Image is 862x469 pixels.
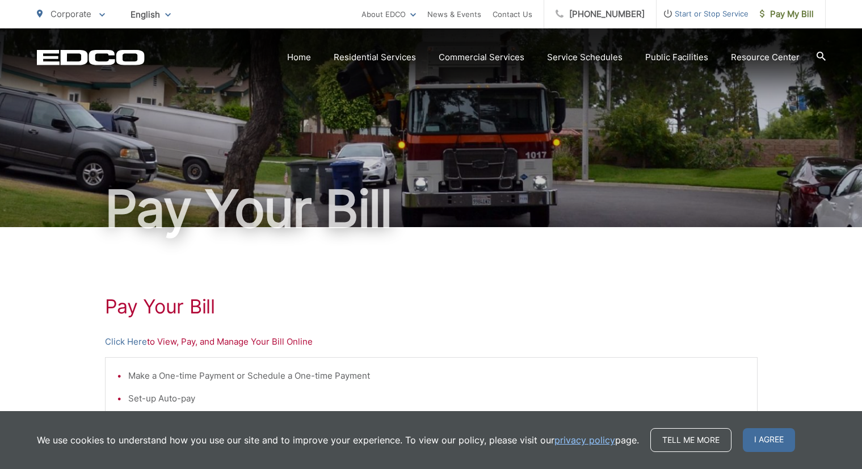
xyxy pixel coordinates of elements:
[361,7,416,21] a: About EDCO
[760,7,814,21] span: Pay My Bill
[128,392,746,405] li: Set-up Auto-pay
[128,369,746,383] li: Make a One-time Payment or Schedule a One-time Payment
[37,49,145,65] a: EDCD logo. Return to the homepage.
[493,7,532,21] a: Contact Us
[547,51,623,64] a: Service Schedules
[427,7,481,21] a: News & Events
[105,335,147,349] a: Click Here
[743,428,795,452] span: I agree
[37,181,826,237] h1: Pay Your Bill
[122,5,179,24] span: English
[650,428,731,452] a: Tell me more
[334,51,416,64] a: Residential Services
[439,51,524,64] a: Commercial Services
[287,51,311,64] a: Home
[37,433,639,447] p: We use cookies to understand how you use our site and to improve your experience. To view our pol...
[554,433,615,447] a: privacy policy
[105,295,758,318] h1: Pay Your Bill
[105,335,758,349] p: to View, Pay, and Manage Your Bill Online
[731,51,800,64] a: Resource Center
[51,9,91,19] span: Corporate
[645,51,708,64] a: Public Facilities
